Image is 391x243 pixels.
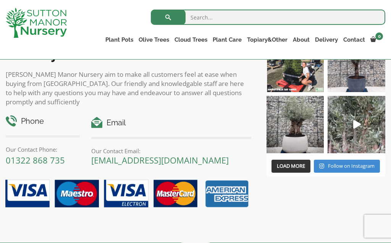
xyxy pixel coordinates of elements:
[328,96,385,154] img: New arrivals Monday morning of beautiful olive trees 🤩🤩 The weather is beautiful this summer, gre...
[353,120,361,129] svg: Play
[136,34,172,45] a: Olive Trees
[6,8,67,38] img: logo
[103,34,136,45] a: Plant Pots
[91,117,251,129] h4: Email
[151,10,385,25] input: Search...
[328,34,385,92] img: A beautiful multi-stem Spanish Olive tree potted in our luxurious fibre clay pots 😍😍
[341,34,368,45] a: Contact
[6,70,251,107] p: [PERSON_NAME] Manor Nursery aim to make all customers feel at ease when buying from [GEOGRAPHIC_D...
[210,34,244,45] a: Plant Care
[328,96,385,154] a: Play
[267,96,324,154] img: Check out this beauty we potted at our nursery today ❤️‍🔥 A huge, ancient gnarled Olive tree plan...
[319,163,324,169] svg: Instagram
[375,32,383,40] span: 0
[312,34,341,45] a: Delivery
[277,162,305,169] span: Load More
[271,160,310,173] button: Load More
[368,34,385,45] a: 0
[91,146,251,156] p: Our Contact Email:
[6,154,65,166] a: 01322 868 735
[244,34,290,45] a: Topiary&Other
[314,160,380,173] a: Instagram Follow on Instagram
[6,115,80,127] h4: Phone
[328,162,375,169] span: Follow on Instagram
[267,34,324,92] img: Our elegant & picturesque Angustifolia Cones are an exquisite addition to your Bay Tree collectio...
[290,34,312,45] a: About
[172,34,210,45] a: Cloud Trees
[91,154,229,166] a: [EMAIL_ADDRESS][DOMAIN_NAME]
[6,145,80,154] p: Our Contact Phone:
